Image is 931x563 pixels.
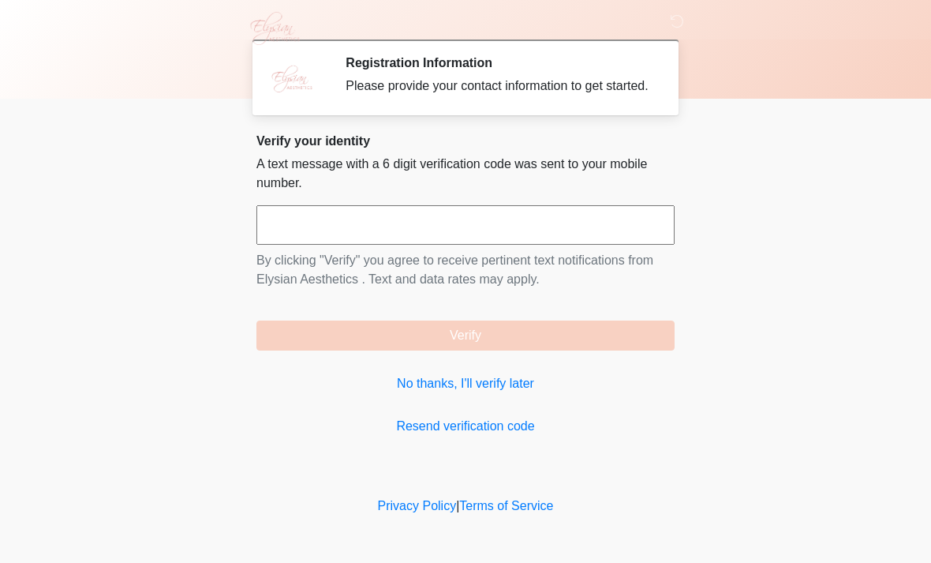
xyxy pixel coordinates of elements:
[256,155,675,193] p: A text message with a 6 digit verification code was sent to your mobile number.
[459,499,553,512] a: Terms of Service
[346,77,651,96] div: Please provide your contact information to get started.
[256,251,675,289] p: By clicking "Verify" you agree to receive pertinent text notifications from Elysian Aesthetics . ...
[256,133,675,148] h2: Verify your identity
[241,12,307,45] img: Elysian Aesthetics Logo
[268,55,316,103] img: Agent Avatar
[456,499,459,512] a: |
[256,374,675,393] a: No thanks, I'll verify later
[256,417,675,436] a: Resend verification code
[256,321,675,351] button: Verify
[378,499,457,512] a: Privacy Policy
[346,55,651,70] h2: Registration Information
